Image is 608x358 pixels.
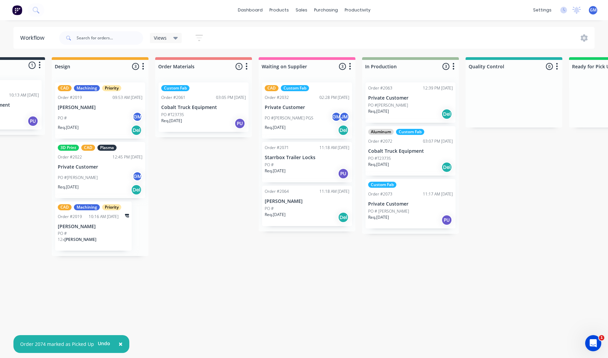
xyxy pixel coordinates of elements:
[368,129,394,135] div: Aluminum
[58,85,72,91] div: CAD
[338,168,349,179] div: PU
[161,85,189,91] div: Custom Fab
[58,115,67,121] p: PO #
[331,112,341,122] div: GM
[368,155,391,162] p: PO #T23735
[159,82,249,132] div: Custom FabOrder #206103:05 PM [DATE]Cobalt Truck EquipmentPO #T23735Req.[DATE]PU
[368,85,392,91] div: Order #2063
[262,186,352,226] div: Order #206411:18 AM [DATE][PERSON_NAME]PO #Req.[DATE]Del
[55,82,145,139] div: CADMachiningPriorityOrder #201909:53 AM [DATE][PERSON_NAME]PO #GMReq.[DATE]Del
[55,202,132,251] div: CADMachiningPriorityOrder #201910:16 AM [DATE][PERSON_NAME]PO #12x[PERSON_NAME]
[58,224,129,229] p: [PERSON_NAME]
[9,92,39,98] div: 10:13 AM [DATE]
[58,230,67,237] p: PO #
[265,212,286,218] p: Req. [DATE]
[58,105,142,110] p: [PERSON_NAME]
[216,95,246,101] div: 03:05 PM [DATE]
[161,118,182,124] p: Req. [DATE]
[154,34,167,41] span: Views
[112,336,129,352] button: Close
[590,7,597,13] span: GM
[58,237,64,242] span: 12 x
[58,154,82,160] div: Order #2022
[132,171,142,181] div: GM
[441,109,452,119] div: Del
[58,184,79,190] p: Req. [DATE]
[365,82,455,123] div: Order #206312:39 PM [DATE]Private CustomerPO #[PERSON_NAME]Req.[DATE]Del
[530,5,555,15] div: settings
[89,214,119,220] div: 10:16 AM [DATE]
[423,138,453,144] div: 03:07 PM [DATE]
[20,34,48,42] div: Workflow
[339,112,349,122] div: JM
[266,5,292,15] div: products
[265,105,349,110] p: Private Customer
[77,31,143,45] input: Search for orders...
[58,95,82,101] div: Order #2019
[131,184,142,195] div: Del
[132,112,142,122] div: GM
[368,95,453,101] p: Private Customer
[368,138,392,144] div: Order #2072
[423,85,453,91] div: 12:39 PM [DATE]
[234,5,266,15] a: dashboard
[74,204,100,210] div: Machining
[368,208,409,214] p: PO # [PERSON_NAME]
[161,95,185,101] div: Order #2061
[265,95,289,101] div: Order #2032
[265,115,313,121] p: PO #[PERSON_NAME] PGS
[368,191,392,197] div: Order #2073
[441,215,452,225] div: PU
[12,5,22,15] img: Factory
[265,85,278,91] div: CAD
[58,145,79,151] div: 3D Print
[368,162,389,168] p: Req. [DATE]
[102,85,121,91] div: Priority
[64,237,96,242] span: [PERSON_NAME]
[113,95,142,101] div: 09:53 AM [DATE]
[58,204,72,210] div: CAD
[234,118,245,129] div: PU
[119,339,123,349] span: ×
[58,175,98,181] p: PO #[PERSON_NAME]
[341,5,374,15] div: productivity
[94,338,114,349] button: Undo
[161,112,184,118] p: PO #T23735
[368,102,408,108] p: PO #[PERSON_NAME]
[338,212,349,223] div: Del
[599,335,604,341] span: 1
[265,199,349,204] p: [PERSON_NAME]
[368,214,389,220] p: Req. [DATE]
[265,155,349,160] p: Starrbox Trailer Locks
[368,108,389,114] p: Req. [DATE]
[396,129,424,135] div: Custom Fab
[368,182,396,188] div: Custom Fab
[265,168,286,174] p: Req. [DATE]
[113,154,142,160] div: 12:45 PM [DATE]
[585,335,601,351] iframe: Intercom live chat
[55,142,145,198] div: 3D PrintCADPlasmaOrder #202212:45 PM [DATE]Private CustomerPO #[PERSON_NAME]GMReq.[DATE]Del
[265,145,289,151] div: Order #2071
[265,188,289,194] div: Order #2064
[20,341,94,348] div: Order 2074 marked as Picked Up
[368,148,453,154] p: Cobalt Truck Equipment
[368,201,453,207] p: Private Customer
[319,188,349,194] div: 11:18 AM [DATE]
[74,85,100,91] div: Machining
[131,125,142,136] div: Del
[58,214,82,220] div: Order #2019
[319,95,349,101] div: 02:28 PM [DATE]
[58,164,142,170] p: Private Customer
[338,125,349,136] div: Del
[365,179,455,228] div: Custom FabOrder #207311:17 AM [DATE]Private CustomerPO # [PERSON_NAME]Req.[DATE]PU
[292,5,311,15] div: sales
[311,5,341,15] div: purchasing
[265,162,274,168] p: PO #
[161,105,246,110] p: Cobalt Truck Equipment
[441,162,452,173] div: Del
[365,126,455,176] div: AluminumCustom FabOrder #207203:07 PM [DATE]Cobalt Truck EquipmentPO #T23735Req.[DATE]Del
[262,142,352,182] div: Order #207111:18 AM [DATE]Starrbox Trailer LocksPO #Req.[DATE]PU
[319,145,349,151] div: 11:18 AM [DATE]
[265,124,286,131] p: Req. [DATE]
[28,116,38,127] div: PU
